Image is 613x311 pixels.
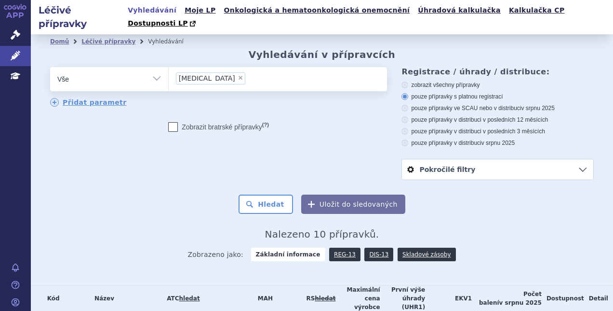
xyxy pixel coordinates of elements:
span: × [238,75,243,81]
a: Úhradová kalkulačka [415,4,504,17]
a: hledat [179,295,200,302]
a: REG-13 [329,248,360,261]
input: [MEDICAL_DATA] [248,72,253,84]
a: Domů [50,38,69,45]
li: Vyhledávání [148,34,196,49]
span: [MEDICAL_DATA] [179,75,235,82]
a: DIS-13 [364,248,393,261]
a: Vyhledávání [125,4,179,17]
span: v srpnu 2025 [521,105,554,112]
h2: Vyhledávání v přípravcích [249,49,396,60]
a: Dostupnosti LP [125,17,200,30]
label: pouze přípravky ve SCAU nebo v distribuci [401,104,594,112]
label: zobrazit všechny přípravky [401,81,594,89]
a: Léčivé přípravky [81,38,135,45]
button: Uložit do sledovaných [301,195,405,214]
button: Hledat [239,195,293,214]
h2: Léčivé přípravky [31,3,125,30]
a: Onkologická a hematoonkologická onemocnění [221,4,413,17]
a: Pokročilé filtry [402,159,593,180]
span: v srpnu 2025 [481,140,515,146]
h3: Registrace / úhrady / distribuce: [401,67,594,76]
a: vyhledávání neobsahuje žádnou platnou referenční skupinu [315,295,335,302]
label: Zobrazit bratrské přípravky [168,122,269,132]
a: Skladové zásoby [398,248,455,261]
abbr: (?) [262,122,269,128]
span: Zobrazeno jako: [187,248,243,261]
label: pouze přípravky v distribuci v posledních 3 měsících [401,127,594,135]
label: pouze přípravky v distribuci [401,139,594,147]
del: hledat [315,295,335,302]
label: pouze přípravky s platnou registrací [401,93,594,100]
span: Dostupnosti LP [128,19,188,27]
span: v srpnu 2025 [499,299,542,306]
strong: Základní informace [251,248,325,261]
a: Moje LP [182,4,218,17]
span: Nalezeno 10 přípravků. [265,228,379,240]
a: Přidat parametr [50,98,127,107]
label: pouze přípravky v distribuci v posledních 12 měsících [401,116,594,124]
a: Kalkulačka CP [506,4,568,17]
